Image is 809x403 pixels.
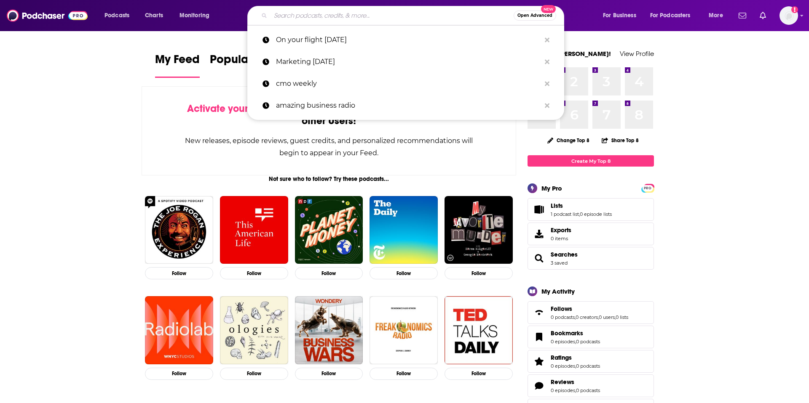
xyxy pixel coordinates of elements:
button: Follow [220,267,288,279]
span: Exports [551,226,571,234]
span: , [575,387,576,393]
span: , [575,339,576,345]
a: On your flight [DATE] [247,29,564,51]
button: open menu [597,9,647,22]
a: TED Talks Daily [445,296,513,364]
a: Ratings [530,355,547,367]
button: Change Top 8 [542,135,595,146]
img: User Profile [780,6,798,25]
span: Exports [530,228,547,240]
span: Logged in as Libby.Trese.TGI [780,6,798,25]
a: 0 episode lists [580,211,612,217]
span: 0 items [551,236,571,241]
a: 0 podcasts [576,387,600,393]
span: Charts [145,10,163,21]
a: My Favorite Murder with Karen Kilgariff and Georgia Hardstark [445,196,513,264]
a: Charts [139,9,168,22]
a: 0 episodes [551,387,575,393]
button: open menu [703,9,734,22]
button: Follow [370,267,438,279]
a: Ratings [551,354,600,361]
img: Ologies with Alie Ward [220,296,288,364]
button: Follow [445,267,513,279]
span: For Business [603,10,636,21]
a: Exports [528,223,654,245]
button: Show profile menu [780,6,798,25]
button: Follow [145,368,213,380]
p: Marketing today [276,51,541,73]
a: Marketing [DATE] [247,51,564,73]
span: , [575,314,576,320]
a: Radiolab [145,296,213,364]
span: Follows [551,305,572,313]
a: amazing business radio [247,95,564,117]
button: Follow [445,368,513,380]
a: Freakonomics Radio [370,296,438,364]
a: 0 podcasts [551,314,575,320]
a: 0 episodes [551,339,575,345]
a: Create My Top 8 [528,155,654,167]
a: Lists [530,204,547,215]
a: Lists [551,202,612,209]
span: Podcasts [104,10,129,21]
a: 0 users [599,314,615,320]
div: My Activity [541,287,575,295]
a: Show notifications dropdown [735,8,750,23]
span: , [579,211,580,217]
span: Monitoring [179,10,209,21]
a: Searches [551,251,578,258]
span: Activate your Feed [187,102,273,115]
p: On your flight today [276,29,541,51]
button: Follow [295,267,363,279]
span: Popular Feed [210,52,281,72]
a: PRO [643,185,653,191]
a: Bookmarks [551,329,600,337]
a: Reviews [551,378,600,386]
span: PRO [643,185,653,191]
button: Follow [145,267,213,279]
span: , [615,314,616,320]
img: The Daily [370,196,438,264]
a: Reviews [530,380,547,392]
button: Follow [295,368,363,380]
button: open menu [645,9,703,22]
span: Lists [528,198,654,221]
a: Follows [530,307,547,318]
button: Open AdvancedNew [514,11,556,21]
span: Reviews [528,374,654,397]
p: amazing business radio [276,95,541,117]
a: Show notifications dropdown [756,8,769,23]
span: Open Advanced [517,13,552,18]
button: Share Top 8 [601,132,639,148]
a: 0 episodes [551,363,575,369]
input: Search podcasts, credits, & more... [271,9,514,22]
div: by following Podcasts, Creators, Lists, and other Users! [184,103,474,127]
a: Searches [530,252,547,264]
span: Ratings [551,354,572,361]
a: cmo weekly [247,73,564,95]
a: My Feed [155,52,200,78]
img: Podchaser - Follow, Share and Rate Podcasts [7,8,88,24]
span: Searches [528,247,654,270]
a: Follows [551,305,628,313]
a: View Profile [620,50,654,58]
img: The Joe Rogan Experience [145,196,213,264]
a: 0 podcasts [576,339,600,345]
svg: Add a profile image [791,6,798,13]
span: More [709,10,723,21]
div: Not sure who to follow? Try these podcasts... [142,175,516,183]
div: Search podcasts, credits, & more... [255,6,572,25]
a: Planet Money [295,196,363,264]
img: Business Wars [295,296,363,364]
a: This American Life [220,196,288,264]
a: 0 creators [576,314,598,320]
div: New releases, episode reviews, guest credits, and personalized recommendations will begin to appe... [184,135,474,159]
